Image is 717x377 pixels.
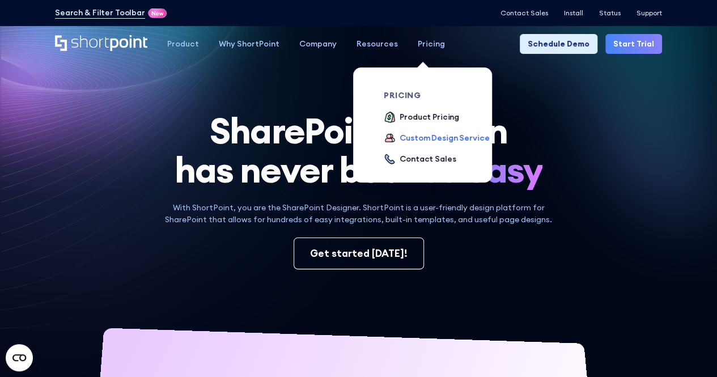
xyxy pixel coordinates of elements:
[157,34,209,54] a: Product
[167,38,199,50] div: Product
[520,34,597,54] a: Schedule Demo
[418,38,445,50] div: Pricing
[408,34,455,54] a: Pricing
[357,38,398,50] div: Resources
[299,38,337,50] div: Company
[384,153,456,166] a: Contact Sales
[158,202,559,226] p: With ShortPoint, you are the SharePoint Designer. ShortPoint is a user-friendly design platform f...
[384,111,459,124] a: Product Pricing
[384,91,495,99] div: pricing
[294,238,424,269] a: Get started [DATE]!
[564,9,583,17] a: Install
[660,323,717,377] iframe: Chat Widget
[400,111,459,123] div: Product Pricing
[400,132,489,144] div: Custom Design Service
[637,9,662,17] a: Support
[346,34,408,54] a: Resources
[55,7,145,19] a: Search & Filter Toolbar
[55,35,147,52] a: Home
[219,38,279,50] div: Why ShortPoint
[55,111,662,190] h1: SharePoint Design has never been
[599,9,621,17] a: Status
[310,246,408,261] div: Get started [DATE]!
[400,153,456,165] div: Contact Sales
[605,34,662,54] a: Start Trial
[500,9,548,17] a: Contact Sales
[209,34,289,54] a: Why ShortPoint
[384,132,489,145] a: Custom Design Service
[6,344,33,371] button: Open CMP widget
[289,34,346,54] a: Company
